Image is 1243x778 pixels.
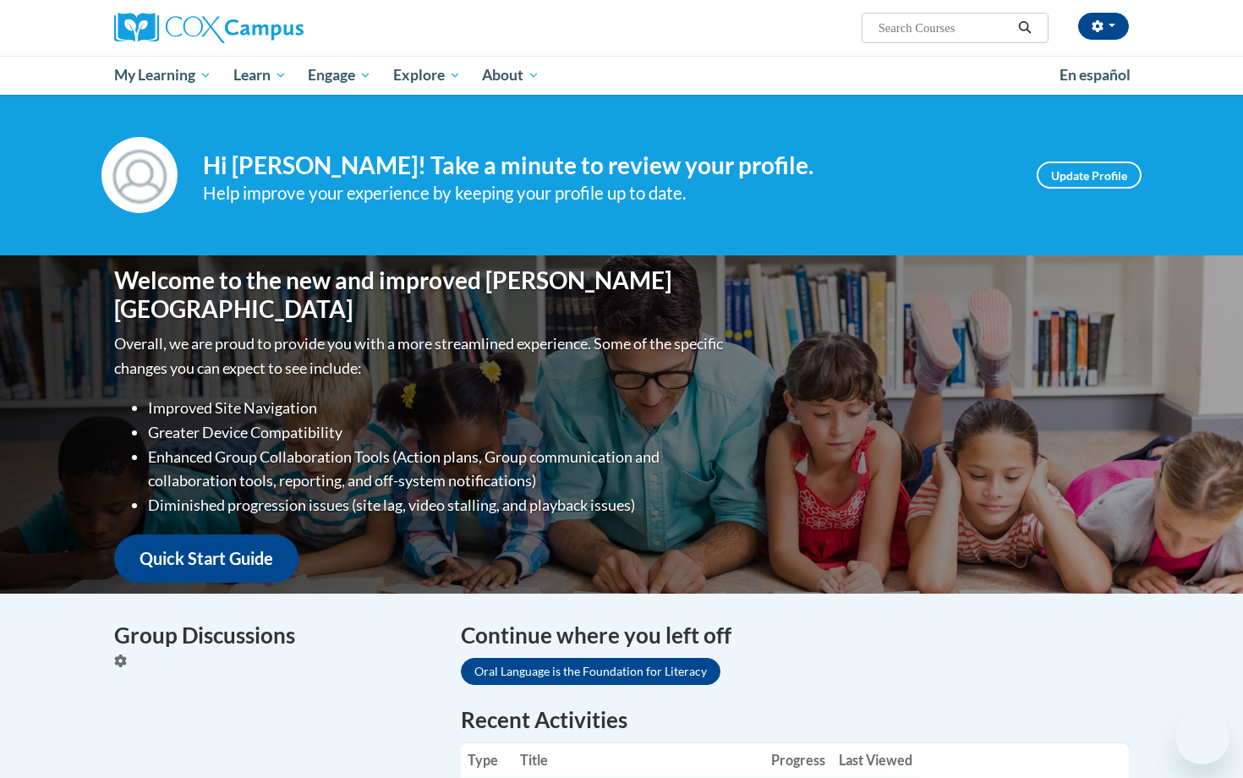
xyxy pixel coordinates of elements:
button: Search [1012,18,1038,38]
span: Engage [308,65,371,85]
img: Profile Image [101,137,178,213]
img: Cox Campus [114,13,304,43]
input: Search Courses [877,18,1012,38]
span: Learn [233,65,287,85]
a: Update Profile [1037,162,1142,189]
li: Enhanced Group Collaboration Tools (Action plans, Group communication and collaboration tools, re... [148,445,727,494]
th: Last Viewed [832,743,919,777]
li: Improved Site Navigation [148,396,727,420]
iframe: Button to launch messaging window [1175,710,1229,764]
a: En español [1049,58,1142,93]
h1: Welcome to the new and improved [PERSON_NAME][GEOGRAPHIC_DATA] [114,266,727,323]
span: My Learning [114,65,211,85]
span: Explore [393,65,461,85]
span: About [482,65,539,85]
button: Account Settings [1078,13,1129,40]
th: Title [513,743,764,777]
a: Learn [222,56,298,95]
a: Quick Start Guide [114,534,298,583]
a: Engage [297,56,382,95]
h4: Continue where you left off [461,619,1129,652]
a: My Learning [103,56,222,95]
div: Main menu [89,56,1154,95]
h4: Hi [PERSON_NAME]! Take a minute to review your profile. [203,151,1011,180]
h1: Recent Activities [461,704,1129,735]
a: Cox Campus [114,13,435,43]
li: Greater Device Compatibility [148,420,727,445]
li: Diminished progression issues (site lag, video stalling, and playback issues) [148,493,727,518]
a: Explore [382,56,472,95]
p: Overall, we are proud to provide you with a more streamlined experience. Some of the specific cha... [114,331,727,381]
th: Type [461,743,513,777]
span: En español [1060,66,1131,84]
th: Progress [764,743,832,777]
div: Help improve your experience by keeping your profile up to date. [203,179,1011,207]
a: About [472,56,551,95]
h4: Group Discussions [114,619,435,652]
a: Oral Language is the Foundation for Literacy [461,658,720,685]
